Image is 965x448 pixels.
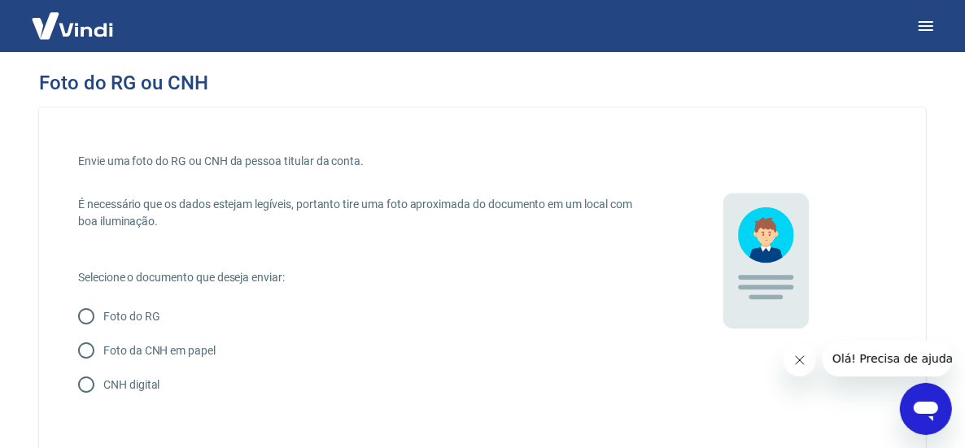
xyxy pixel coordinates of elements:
[643,146,887,390] img: 9UttyuGgyT+7LlLseZI9Bh5IL9fdlyU7YsUREGKXXh6YNWHhDkCHSobsCnUJ8bxtmpXAruDXapAwAAAAAAAAAAAAAAAAAAAAA...
[103,376,159,394] p: CNH digital
[78,269,643,286] p: Selecione o documento que deseja enviar:
[78,153,643,170] p: Envie uma foto do RG ou CNH da pessoa titular da conta.
[784,344,816,376] iframe: Fechar mensagem
[103,342,216,359] p: Foto da CNH em papel
[823,341,952,376] iframe: Mensagem da empresa
[78,196,643,230] p: É necessário que os dados estejam legíveis, portanto tire uma foto aproximada do documento em um ...
[39,72,208,94] h3: Foto do RG ou CNH
[10,11,137,24] span: Olá! Precisa de ajuda?
[103,308,160,325] p: Foto do RG
[20,1,125,50] img: Vindi
[900,383,952,435] iframe: Botão para abrir a janela de mensagens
